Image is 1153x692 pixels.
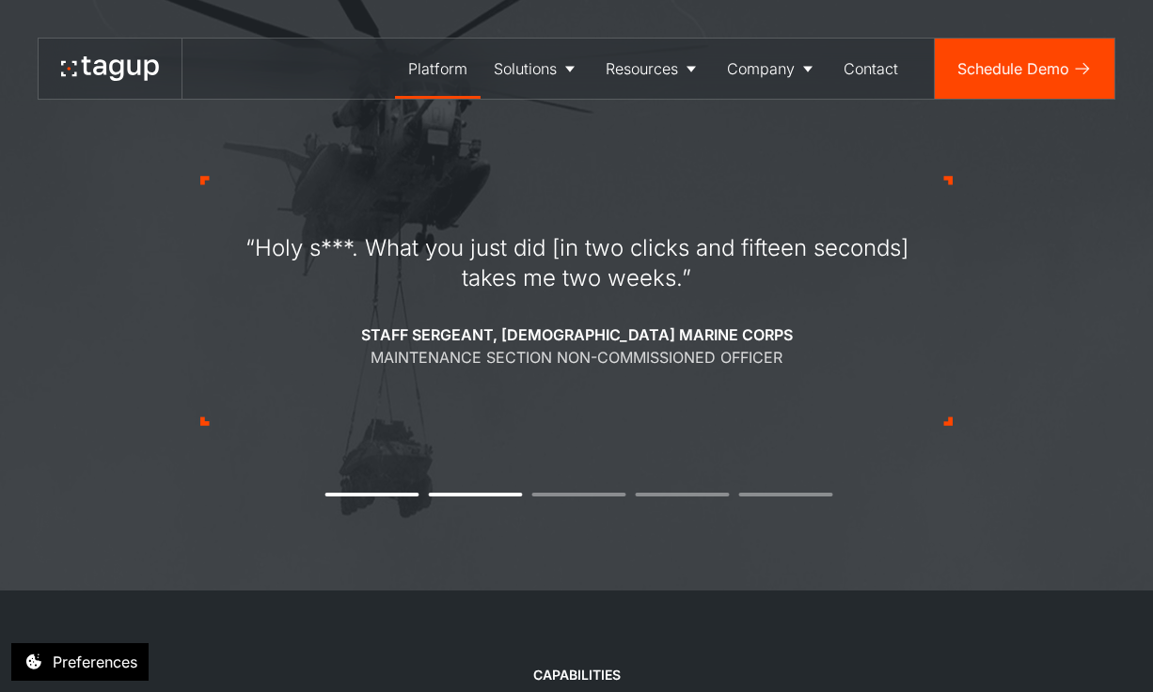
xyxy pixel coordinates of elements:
a: Company [714,39,830,99]
div: Solutions [494,57,557,80]
div: Contact [844,57,898,80]
div: Schedule Demo [957,57,1069,80]
a: Resources [592,39,714,99]
a: Platform [395,39,481,99]
div: Preferences [53,651,137,673]
div: Company [727,57,795,80]
div: CAPABILITIES [533,666,621,684]
a: Schedule Demo [935,39,1114,99]
div: Resources [606,57,678,80]
div: Staff Sergeant, [DEMOGRAPHIC_DATA] Marine Corps [361,323,793,346]
a: Solutions [481,39,592,99]
div: Platform [408,57,467,80]
a: Contact [830,39,911,99]
button: 2 of 5 [429,493,523,496]
div: “Holy s***. What you just did [in two clicks and fifteen seconds] takes me two weeks.” [223,233,930,293]
div: Maintenance Section Non-Commissioned Officer [371,346,782,369]
button: 1 of 5 [325,493,419,496]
